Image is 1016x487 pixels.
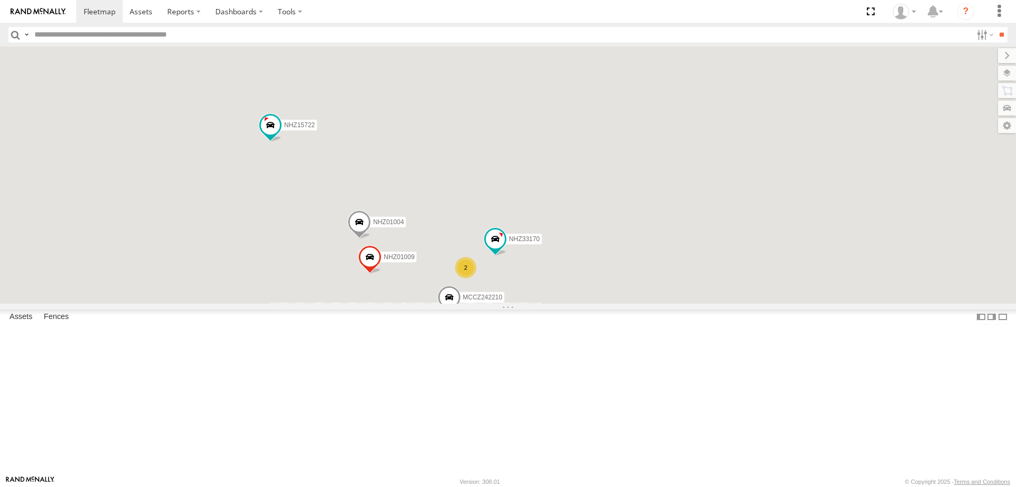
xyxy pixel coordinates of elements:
[39,309,74,324] label: Fences
[905,479,1010,485] div: © Copyright 2025 -
[463,294,503,301] span: MCCZ242210
[986,309,997,325] label: Dock Summary Table to the Right
[11,8,66,15] img: rand-logo.svg
[957,3,974,20] i: ?
[976,309,986,325] label: Dock Summary Table to the Left
[6,476,55,487] a: Visit our Website
[373,218,404,226] span: NHZ01004
[889,4,920,20] div: Zulema McIntosch
[455,257,476,278] div: 2
[4,309,38,324] label: Assets
[997,309,1008,325] label: Hide Summary Table
[460,479,500,485] div: Version: 308.01
[22,27,31,42] label: Search Query
[384,253,414,261] span: NHZ01009
[284,121,315,129] span: NHZ15722
[973,27,995,42] label: Search Filter Options
[509,235,540,243] span: NHZ33170
[954,479,1010,485] a: Terms and Conditions
[998,118,1016,133] label: Map Settings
